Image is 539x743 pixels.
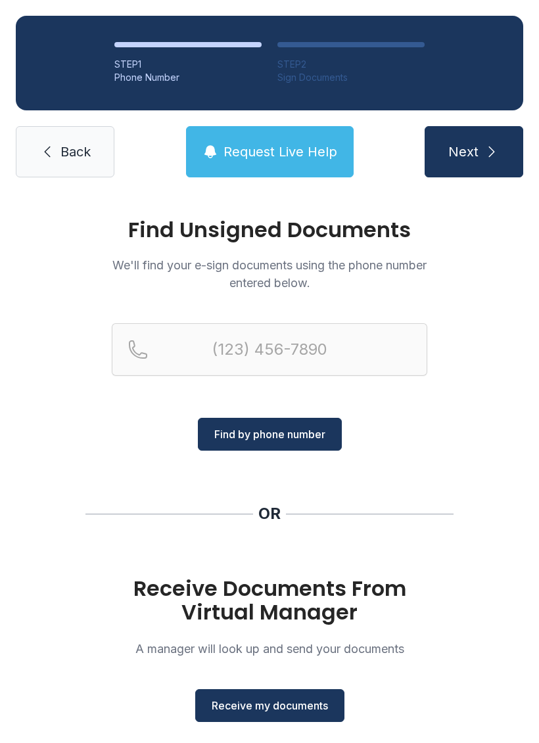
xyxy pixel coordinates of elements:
[212,698,328,713] span: Receive my documents
[112,219,427,240] h1: Find Unsigned Documents
[112,640,427,658] p: A manager will look up and send your documents
[277,71,425,84] div: Sign Documents
[114,71,262,84] div: Phone Number
[60,143,91,161] span: Back
[112,323,427,376] input: Reservation phone number
[277,58,425,71] div: STEP 2
[112,256,427,292] p: We'll find your e-sign documents using the phone number entered below.
[114,58,262,71] div: STEP 1
[448,143,479,161] span: Next
[214,426,325,442] span: Find by phone number
[223,143,337,161] span: Request Live Help
[112,577,427,624] h1: Receive Documents From Virtual Manager
[258,503,281,524] div: OR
